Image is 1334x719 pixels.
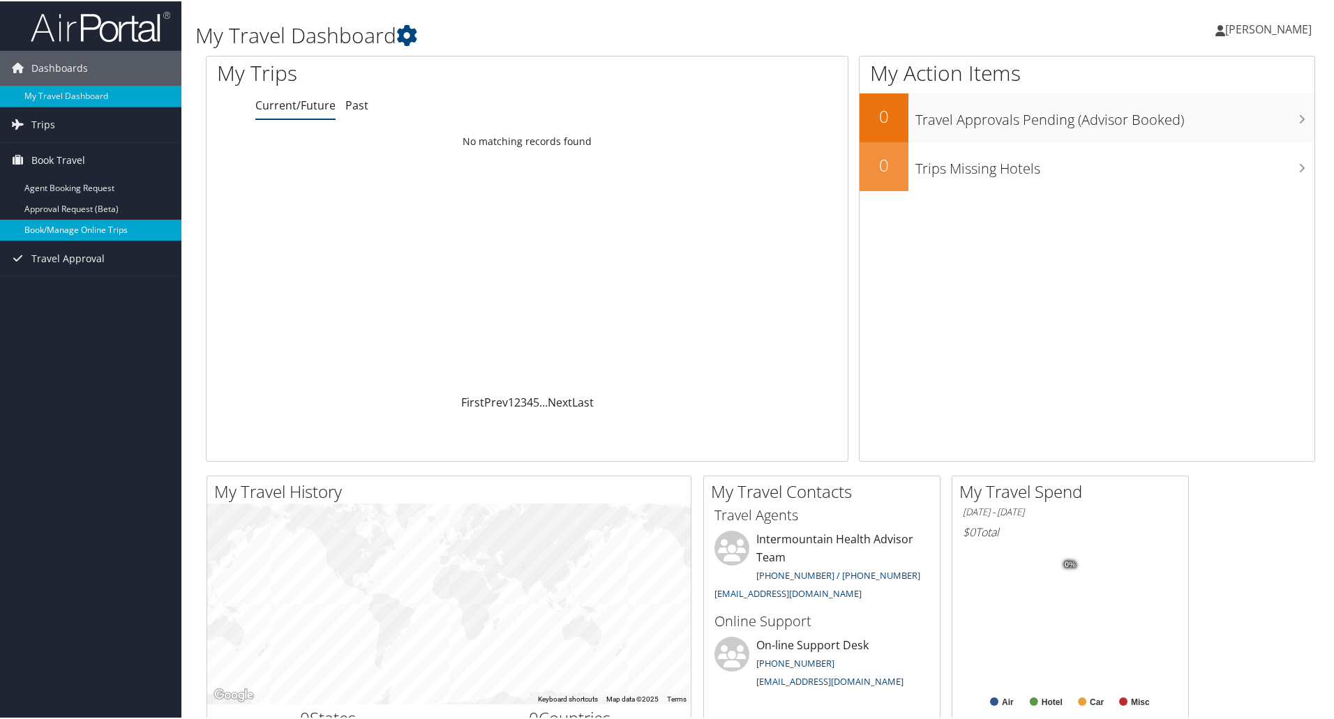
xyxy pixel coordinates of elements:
a: 0Travel Approvals Pending (Advisor Booked) [860,92,1314,141]
span: … [539,393,548,409]
img: airportal-logo.png [31,9,170,42]
a: Past [345,96,368,112]
h3: Trips Missing Hotels [915,151,1314,177]
span: Trips [31,106,55,141]
a: 3 [520,393,527,409]
a: [EMAIL_ADDRESS][DOMAIN_NAME] [714,586,862,598]
a: 2 [514,393,520,409]
a: Prev [484,393,508,409]
button: Keyboard shortcuts [538,693,598,703]
h2: My Travel Contacts [711,478,940,502]
a: [PHONE_NUMBER] [756,656,834,668]
li: On-line Support Desk [707,635,936,692]
tspan: 0% [1065,559,1076,568]
span: Travel Approval [31,240,105,275]
a: 5 [533,393,539,409]
a: 0Trips Missing Hotels [860,141,1314,190]
h2: My Travel History [214,478,691,502]
a: Current/Future [255,96,336,112]
a: [PERSON_NAME] [1215,7,1326,49]
a: Open this area in Google Maps (opens a new window) [211,685,257,703]
h2: 0 [860,103,908,127]
a: Next [548,393,572,409]
li: Intermountain Health Advisor Team [707,529,936,604]
h1: My Travel Dashboard [195,20,949,49]
img: Google [211,685,257,703]
a: [PHONE_NUMBER] / [PHONE_NUMBER] [756,568,920,580]
h6: Total [963,523,1178,538]
text: Car [1090,696,1104,706]
a: [EMAIL_ADDRESS][DOMAIN_NAME] [756,674,904,686]
a: Last [572,393,594,409]
h3: Travel Agents [714,504,929,524]
a: 4 [527,393,533,409]
a: Terms (opens in new tab) [667,694,687,702]
span: Book Travel [31,142,85,176]
td: No matching records found [207,128,848,153]
text: Air [1002,696,1014,706]
h2: 0 [860,152,908,176]
a: First [461,393,484,409]
h1: My Trips [217,57,570,86]
a: 1 [508,393,514,409]
span: $0 [963,523,975,538]
span: Map data ©2025 [606,694,659,702]
text: Misc [1131,696,1150,706]
h3: Travel Approvals Pending (Advisor Booked) [915,102,1314,128]
h1: My Action Items [860,57,1314,86]
span: Dashboards [31,50,88,84]
h6: [DATE] - [DATE] [963,504,1178,517]
h2: My Travel Spend [959,478,1188,502]
span: [PERSON_NAME] [1225,20,1312,36]
h3: Online Support [714,610,929,630]
text: Hotel [1042,696,1063,706]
